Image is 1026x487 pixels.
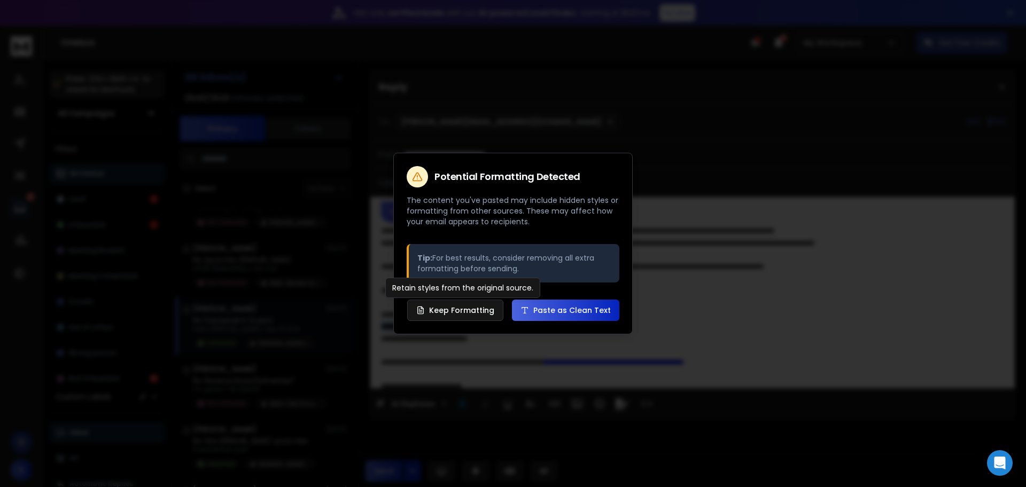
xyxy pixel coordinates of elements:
[434,172,580,182] h2: Potential Formatting Detected
[987,450,1013,476] div: Open Intercom Messenger
[512,300,619,321] button: Paste as Clean Text
[407,195,619,227] p: The content you've pasted may include hidden styles or formatting from other sources. These may a...
[407,300,503,321] button: Keep Formatting
[417,253,611,274] p: For best results, consider removing all extra formatting before sending.
[385,278,540,298] div: Retain styles from the original source.
[417,253,432,263] strong: Tip:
